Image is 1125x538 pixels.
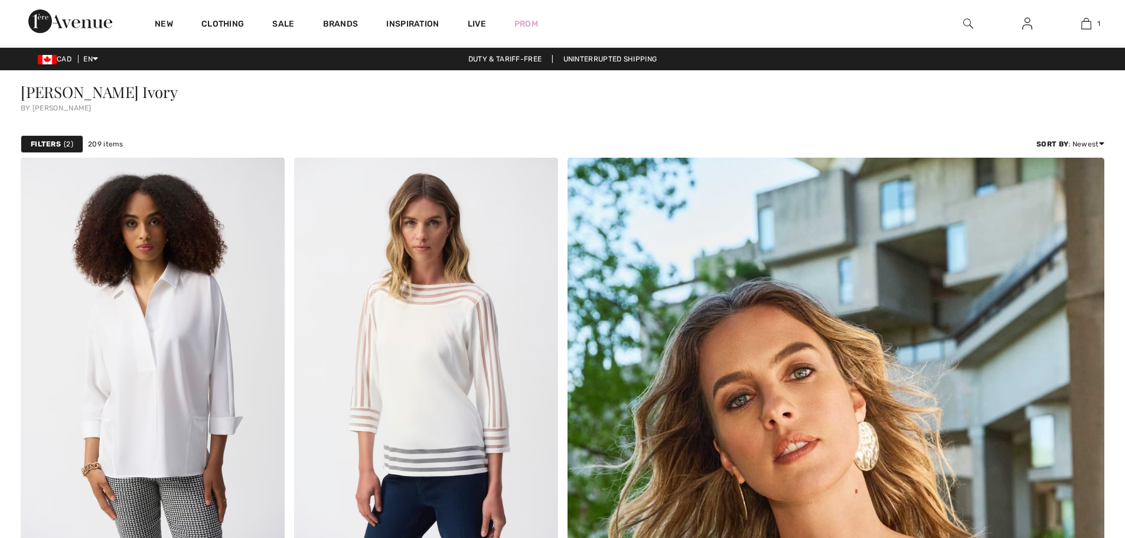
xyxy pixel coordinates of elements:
[38,55,76,63] span: CAD
[28,9,112,33] img: 1ère Avenue
[21,81,178,102] span: [PERSON_NAME] Ivory
[38,55,57,64] img: Canadian Dollar
[1013,17,1042,31] a: Sign In
[272,19,294,31] a: Sale
[323,19,358,31] a: Brands
[31,139,61,149] strong: Filters
[1081,17,1091,31] img: My Bag
[88,139,123,149] span: 209 items
[468,18,486,30] a: Live
[1036,140,1068,148] strong: Sort By
[21,105,1104,112] div: by [PERSON_NAME]
[1022,17,1032,31] img: My Info
[1057,17,1115,31] a: 1
[83,55,98,63] span: EN
[201,19,244,31] a: Clothing
[1097,18,1100,29] span: 1
[155,19,173,31] a: New
[386,19,439,31] span: Inspiration
[963,17,973,31] img: search the website
[514,18,538,30] a: Prom
[64,139,73,149] span: 2
[1036,139,1104,149] div: : Newest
